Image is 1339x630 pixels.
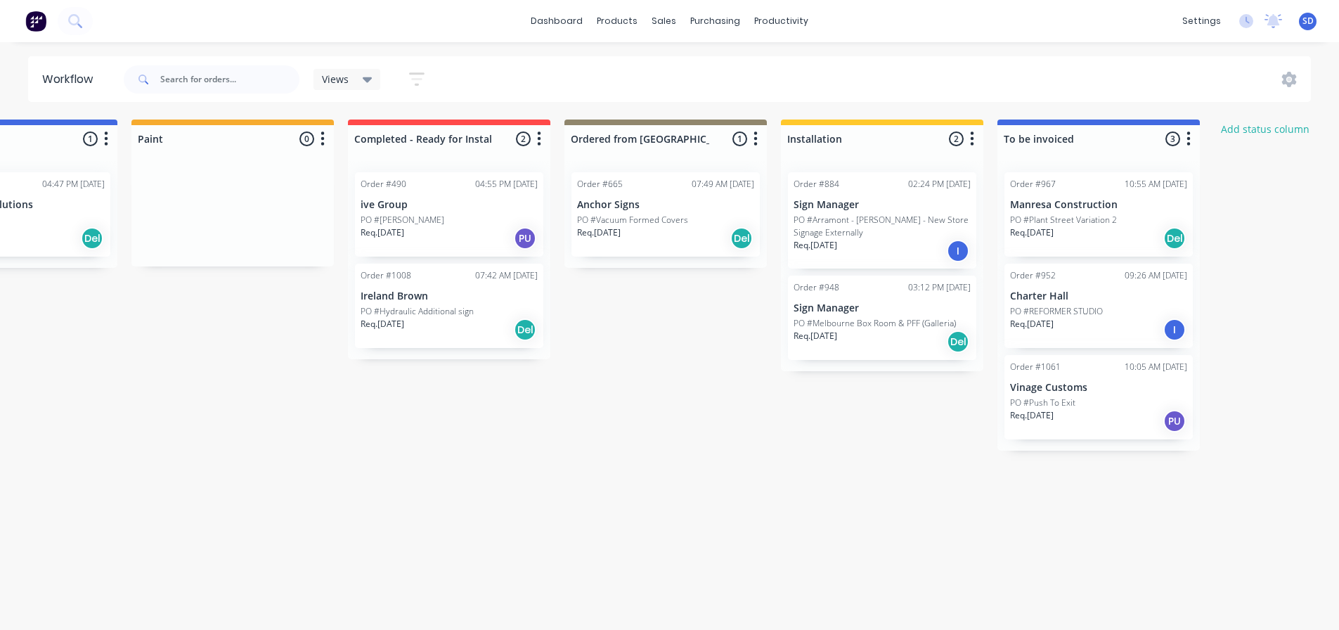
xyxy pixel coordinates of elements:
[475,178,538,191] div: 04:55 PM [DATE]
[1004,264,1193,348] div: Order #95209:26 AM [DATE]Charter HallPO #REFORMER STUDIOReq.[DATE]I
[1004,172,1193,257] div: Order #96710:55 AM [DATE]Manresa ConstructionPO #Plant Street Variation 2Req.[DATE]Del
[1163,410,1186,432] div: PU
[577,178,623,191] div: Order #665
[1010,382,1187,394] p: Vinage Customs
[1125,361,1187,373] div: 10:05 AM [DATE]
[947,240,969,262] div: I
[577,199,754,211] p: Anchor Signs
[794,178,839,191] div: Order #884
[794,330,837,342] p: Req. [DATE]
[747,11,815,32] div: productivity
[361,199,538,211] p: ive Group
[908,178,971,191] div: 02:24 PM [DATE]
[794,239,837,252] p: Req. [DATE]
[514,227,536,250] div: PU
[947,330,969,353] div: Del
[42,71,100,88] div: Workflow
[1010,226,1054,239] p: Req. [DATE]
[361,318,404,330] p: Req. [DATE]
[577,226,621,239] p: Req. [DATE]
[1010,361,1061,373] div: Order #1061
[794,281,839,294] div: Order #948
[361,214,444,226] p: PO #[PERSON_NAME]
[355,264,543,348] div: Order #100807:42 AM [DATE]Ireland BrownPO #Hydraulic Additional signReq.[DATE]Del
[1163,227,1186,250] div: Del
[1010,214,1117,226] p: PO #Plant Street Variation 2
[1010,397,1075,409] p: PO #Push To Exit
[361,226,404,239] p: Req. [DATE]
[1010,199,1187,211] p: Manresa Construction
[788,172,976,269] div: Order #88402:24 PM [DATE]Sign ManagerPO #Arramont - [PERSON_NAME] - New Store Signage ExternallyR...
[361,305,474,318] p: PO #Hydraulic Additional sign
[1125,269,1187,282] div: 09:26 AM [DATE]
[1175,11,1228,32] div: settings
[361,290,538,302] p: Ireland Brown
[1302,15,1314,27] span: SD
[571,172,760,257] div: Order #66507:49 AM [DATE]Anchor SignsPO #Vacuum Formed CoversReq.[DATE]Del
[514,319,536,341] div: Del
[730,227,753,250] div: Del
[1010,305,1103,318] p: PO #REFORMER STUDIO
[692,178,754,191] div: 07:49 AM [DATE]
[1214,120,1317,139] button: Add status column
[355,172,543,257] div: Order #49004:55 PM [DATE]ive GroupPO #[PERSON_NAME]Req.[DATE]PU
[645,11,683,32] div: sales
[361,178,406,191] div: Order #490
[794,302,971,314] p: Sign Manager
[908,281,971,294] div: 03:12 PM [DATE]
[590,11,645,32] div: products
[577,214,688,226] p: PO #Vacuum Formed Covers
[683,11,747,32] div: purchasing
[1004,355,1193,439] div: Order #106110:05 AM [DATE]Vinage CustomsPO #Push To ExitReq.[DATE]PU
[794,317,956,330] p: PO #Melbourne Box Room & PFF (Galleria)
[81,227,103,250] div: Del
[1163,319,1186,341] div: I
[1010,178,1056,191] div: Order #967
[42,178,105,191] div: 04:47 PM [DATE]
[524,11,590,32] a: dashboard
[1125,178,1187,191] div: 10:55 AM [DATE]
[475,269,538,282] div: 07:42 AM [DATE]
[1010,409,1054,422] p: Req. [DATE]
[794,214,971,239] p: PO #Arramont - [PERSON_NAME] - New Store Signage Externally
[160,65,299,94] input: Search for orders...
[788,276,976,360] div: Order #94803:12 PM [DATE]Sign ManagerPO #Melbourne Box Room & PFF (Galleria)Req.[DATE]Del
[361,269,411,282] div: Order #1008
[322,72,349,86] span: Views
[1010,269,1056,282] div: Order #952
[25,11,46,32] img: Factory
[1010,290,1187,302] p: Charter Hall
[794,199,971,211] p: Sign Manager
[1010,318,1054,330] p: Req. [DATE]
